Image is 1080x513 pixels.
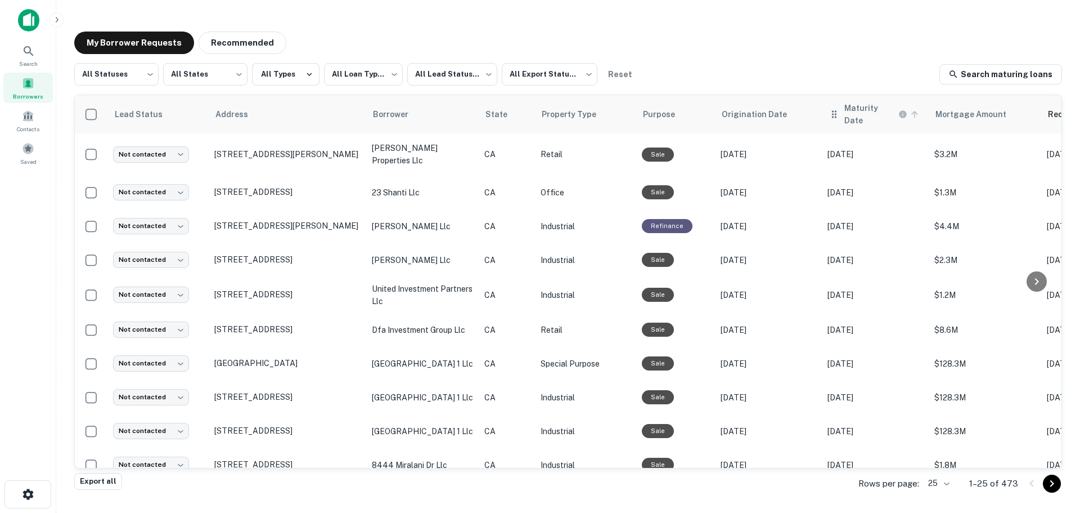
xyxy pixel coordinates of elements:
span: Borrowers [13,92,43,101]
p: [DATE] [721,220,816,233]
span: Saved [20,157,37,166]
p: $1.3M [934,186,1036,199]
p: [DATE] [721,391,816,404]
p: [STREET_ADDRESS] [214,289,361,300]
p: Industrial [541,289,631,301]
div: Sale [642,185,674,199]
th: Lead Status [107,95,209,133]
p: $2.3M [934,254,1036,266]
div: All Export Statuses [502,60,597,89]
p: CA [484,186,529,199]
p: CA [484,459,529,471]
p: [GEOGRAPHIC_DATA] 1 llc [372,425,473,438]
p: [DATE] [827,254,923,266]
a: Contacts [3,105,53,136]
span: Lead Status [114,108,177,121]
p: 23 shanti llc [372,186,473,199]
p: Industrial [541,391,631,404]
p: [DATE] [721,459,816,471]
div: Not contacted [113,423,189,439]
div: Sale [642,424,674,438]
div: Sale [642,288,674,302]
th: Origination Date [715,95,822,133]
p: Industrial [541,459,631,471]
p: CA [484,289,529,301]
span: Mortgage Amount [935,108,1021,121]
div: This loan purpose was for refinancing [642,219,692,233]
a: Search [3,40,53,70]
p: CA [484,358,529,370]
p: [GEOGRAPHIC_DATA] 1 llc [372,391,473,404]
p: 1–25 of 473 [969,477,1018,490]
a: Saved [3,138,53,168]
iframe: Chat Widget [1024,423,1080,477]
span: Search [19,59,38,68]
p: Retail [541,324,631,336]
div: Maturity dates displayed may be estimated. Please contact the lender for the most accurate maturi... [844,102,907,127]
div: All Lead Statuses [407,60,497,89]
th: Mortgage Amount [929,95,1041,133]
div: All Loan Types [324,60,403,89]
th: Maturity dates displayed may be estimated. Please contact the lender for the most accurate maturi... [822,95,929,133]
p: Special Purpose [541,358,631,370]
p: $1.8M [934,459,1036,471]
div: Sale [642,458,674,472]
div: Not contacted [113,146,189,163]
p: CA [484,391,529,404]
th: Address [209,95,366,133]
div: Not contacted [113,252,189,268]
div: Not contacted [113,287,189,303]
div: All Statuses [74,60,159,89]
p: [DATE] [827,289,923,301]
p: $1.2M [934,289,1036,301]
div: Not contacted [113,218,189,234]
div: 25 [924,475,951,492]
div: Not contacted [113,389,189,405]
p: Industrial [541,425,631,438]
th: Borrower [366,95,479,133]
p: [DATE] [827,186,923,199]
p: CA [484,254,529,266]
span: Property Type [542,108,611,121]
div: Sale [642,253,674,267]
p: $3.2M [934,148,1036,160]
button: All Types [252,63,319,86]
p: CA [484,148,529,160]
span: Address [215,108,263,121]
p: [DATE] [827,459,923,471]
p: Retail [541,148,631,160]
a: Borrowers [3,73,53,103]
button: My Borrower Requests [74,32,194,54]
span: Origination Date [722,108,802,121]
p: Industrial [541,254,631,266]
div: Sale [642,323,674,337]
p: [STREET_ADDRESS][PERSON_NAME] [214,149,361,159]
button: Export all [74,473,122,490]
th: Purpose [636,95,715,133]
p: $128.3M [934,358,1036,370]
p: [PERSON_NAME] properties llc [372,142,473,167]
div: Sale [642,390,674,404]
p: united investment partners llc [372,283,473,307]
p: $4.4M [934,220,1036,233]
div: Not contacted [113,184,189,200]
p: [DATE] [721,289,816,301]
button: Reset [602,63,638,86]
span: Contacts [17,124,39,133]
p: [GEOGRAPHIC_DATA] 1 llc [372,358,473,370]
p: [STREET_ADDRESS] [214,392,361,402]
img: capitalize-icon.png [18,9,39,32]
p: [DATE] [827,358,923,370]
a: Search maturing loans [939,64,1062,84]
p: [PERSON_NAME] llc [372,220,473,233]
p: [PERSON_NAME] llc [372,254,473,266]
div: All States [163,60,247,89]
p: [DATE] [827,324,923,336]
p: Rows per page: [858,477,919,490]
p: $8.6M [934,324,1036,336]
div: Not contacted [113,457,189,473]
h6: Maturity Date [844,102,896,127]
